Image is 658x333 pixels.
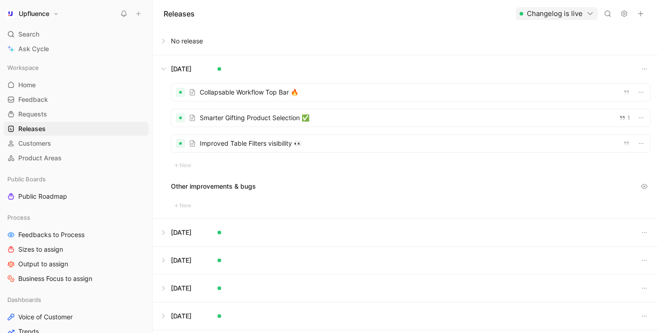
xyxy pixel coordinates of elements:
[18,153,62,163] span: Product Areas
[19,10,49,18] h1: Upfluence
[4,27,149,41] div: Search
[4,293,149,307] div: Dashboards
[516,7,598,20] button: Changelog is live
[18,124,46,133] span: Releases
[7,174,46,184] span: Public Boards
[171,180,651,193] div: Other improvements & bugs
[4,243,149,256] a: Sizes to assign
[171,160,195,171] button: New
[18,245,63,254] span: Sizes to assign
[164,8,195,19] h1: Releases
[4,211,149,285] div: ProcessFeedbacks to ProcessSizes to assignOutput to assignBusiness Focus to assign
[7,295,41,304] span: Dashboards
[7,213,30,222] span: Process
[4,151,149,165] a: Product Areas
[18,95,48,104] span: Feedback
[18,139,51,148] span: Customers
[4,93,149,106] a: Feedback
[4,228,149,242] a: Feedbacks to Process
[4,257,149,271] a: Output to assign
[627,115,630,121] span: 1
[18,274,92,283] span: Business Focus to assign
[171,200,195,211] button: New
[4,172,149,186] div: Public Boards
[4,211,149,224] div: Process
[4,190,149,203] a: Public Roadmap
[4,310,149,324] a: Voice of Customer
[4,137,149,150] a: Customers
[18,192,67,201] span: Public Roadmap
[18,29,39,40] span: Search
[4,272,149,285] a: Business Focus to assign
[18,80,36,90] span: Home
[18,110,47,119] span: Requests
[18,230,85,239] span: Feedbacks to Process
[617,113,632,123] button: 1
[18,43,49,54] span: Ask Cycle
[4,7,61,20] button: UpfluenceUpfluence
[4,107,149,121] a: Requests
[4,122,149,136] a: Releases
[4,172,149,203] div: Public BoardsPublic Roadmap
[18,312,73,322] span: Voice of Customer
[6,9,15,18] img: Upfluence
[18,259,68,269] span: Output to assign
[7,63,39,72] span: Workspace
[4,78,149,92] a: Home
[4,61,149,74] div: Workspace
[4,42,149,56] a: Ask Cycle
